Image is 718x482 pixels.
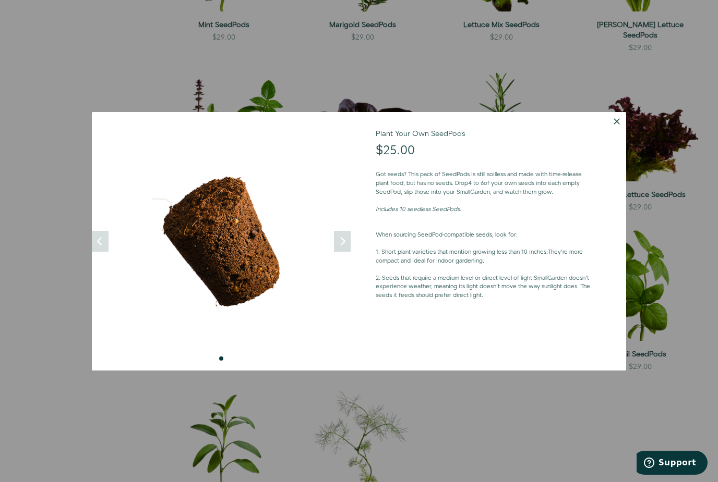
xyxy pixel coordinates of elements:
[376,129,465,139] a: Plant Your Own SeedPods
[219,356,223,361] li: Page dot 1
[376,248,548,256] strong: 1. Short plant varieties that mention growing less than 10 inches:
[637,451,708,477] iframe: Opens a widget where you can find more information
[376,274,593,300] p: SmallGarden doesn’t experience weather, meaning its light doesn’t move the way sunlight does. The...
[92,112,351,370] img: edn-seedpod-plant-your-own_0e8debd3-7f92-41d0-a78b-10e54fac483b_500x.png
[468,179,484,188] strong: 4 to 6
[376,274,534,282] strong: 2. Seeds that require a medium level or direct level of light:
[92,231,109,252] button: Previous
[376,205,463,214] em: Includes 10 seedless SeedPods.
[376,248,593,266] p: They’re more compact and ideal for indoor gardening.
[376,231,518,239] strong: When sourcing SeedPod-compatible seeds, look for:
[376,170,593,196] p: Got seeds? This pack of SeedPods is still soilless and made with time-release plant food, but has...
[607,112,626,131] button: Dismiss
[334,231,351,252] button: Next
[376,142,415,159] span: $25.00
